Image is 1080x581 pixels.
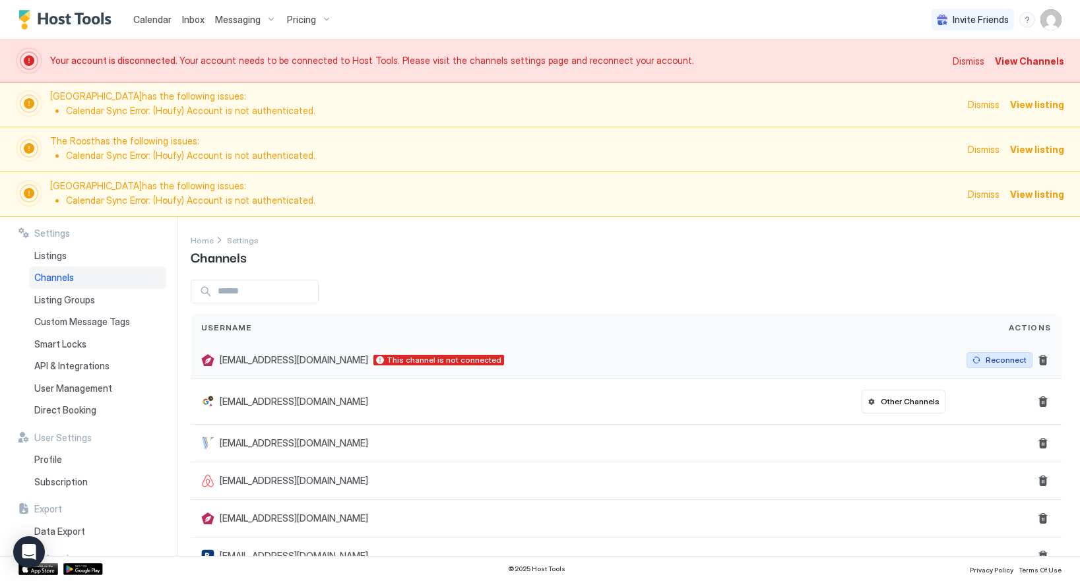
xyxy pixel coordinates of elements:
span: Your account needs to be connected to Host Tools. Please visit the channels settings page and rec... [50,55,945,67]
div: Dismiss [968,187,1000,201]
span: Privacy Policy [970,566,1013,574]
div: menu [1019,12,1035,28]
div: View listing [1010,98,1064,111]
button: Delete [1035,352,1051,368]
div: Dismiss [968,142,1000,156]
div: Open Intercom Messenger [13,536,45,568]
span: Smart Locks [34,338,86,350]
span: Profile [34,454,62,466]
div: View listing [1010,142,1064,156]
a: Channels [29,266,166,289]
div: Other Channels [881,396,939,408]
a: User Management [29,377,166,400]
span: Listing Groups [34,294,95,306]
span: Subscription [34,476,88,488]
span: Terms Of Use [1019,566,1062,574]
a: Calendar [133,13,172,26]
li: Calendar Sync Error: (Houfy) Account is not authenticated. [66,150,960,162]
a: Data Export [29,520,166,543]
span: Listings [34,250,67,262]
button: Reconnect [967,352,1032,368]
span: Settings [34,228,70,239]
span: Direct Booking [34,404,96,416]
a: Smart Locks [29,333,166,355]
div: Dismiss [968,98,1000,111]
li: Calendar Sync Error: (Houfy) Account is not authenticated. [66,195,960,206]
div: View Channels [995,54,1064,68]
li: Calendar Sync Error: (Houfy) Account is not authenticated. [66,105,960,117]
button: Delete [1035,548,1051,564]
a: Direct Booking [29,399,166,421]
span: Referral [34,553,69,565]
div: Dismiss [953,54,984,68]
span: Messaging [215,14,261,26]
a: Inbox [182,13,205,26]
span: Home [191,235,214,245]
div: Reconnect [986,354,1027,366]
span: Custom Message Tags [34,316,130,328]
span: Invite Friends [953,14,1009,26]
button: Delete [1035,435,1051,451]
a: Listings [29,245,166,267]
span: Calendar [133,14,172,25]
a: Subscription [29,471,166,493]
input: Input Field [212,280,318,303]
span: Username [201,322,252,334]
button: Delete [1035,473,1051,489]
span: Data Export [34,526,85,537]
a: Settings [227,233,259,247]
span: [EMAIL_ADDRESS][DOMAIN_NAME] [220,475,368,487]
div: Breadcrumb [191,233,214,247]
span: [EMAIL_ADDRESS][DOMAIN_NAME] [220,354,368,366]
div: Breadcrumb [227,233,259,247]
span: Channels [34,272,74,284]
a: Listing Groups [29,289,166,311]
a: Privacy Policy [970,562,1013,576]
a: Google Play Store [63,563,103,575]
span: User Management [34,382,112,394]
span: Channels [191,247,247,266]
button: Other Channels [862,390,945,413]
span: [EMAIL_ADDRESS][DOMAIN_NAME] [220,512,368,524]
button: Delete [1035,394,1051,410]
span: Pricing [287,14,316,26]
a: Home [191,233,214,247]
span: [EMAIL_ADDRESS][DOMAIN_NAME] [220,437,368,449]
span: Actions [1009,322,1051,334]
span: [GEOGRAPHIC_DATA] has the following issues: [50,90,960,119]
span: Inbox [182,14,205,25]
a: Profile [29,448,166,471]
div: User profile [1040,9,1062,30]
span: [EMAIL_ADDRESS][DOMAIN_NAME] [220,550,368,562]
span: User Settings [34,432,92,444]
span: © 2025 Host Tools [508,565,565,573]
a: Terms Of Use [1019,562,1062,576]
a: Host Tools Logo [18,10,117,30]
span: Settings [227,235,259,245]
span: The Roost has the following issues: [50,135,960,164]
button: Delete [1035,510,1051,526]
a: API & Integrations [29,355,166,377]
a: App Store [18,563,58,575]
span: API & Integrations [34,360,110,372]
a: Custom Message Tags [29,311,166,333]
span: Your account is disconnected. [50,55,179,66]
span: [GEOGRAPHIC_DATA] has the following issues: [50,180,960,208]
span: [EMAIL_ADDRESS][DOMAIN_NAME] [220,396,368,408]
span: Export [34,503,62,515]
div: View listing [1010,187,1064,201]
